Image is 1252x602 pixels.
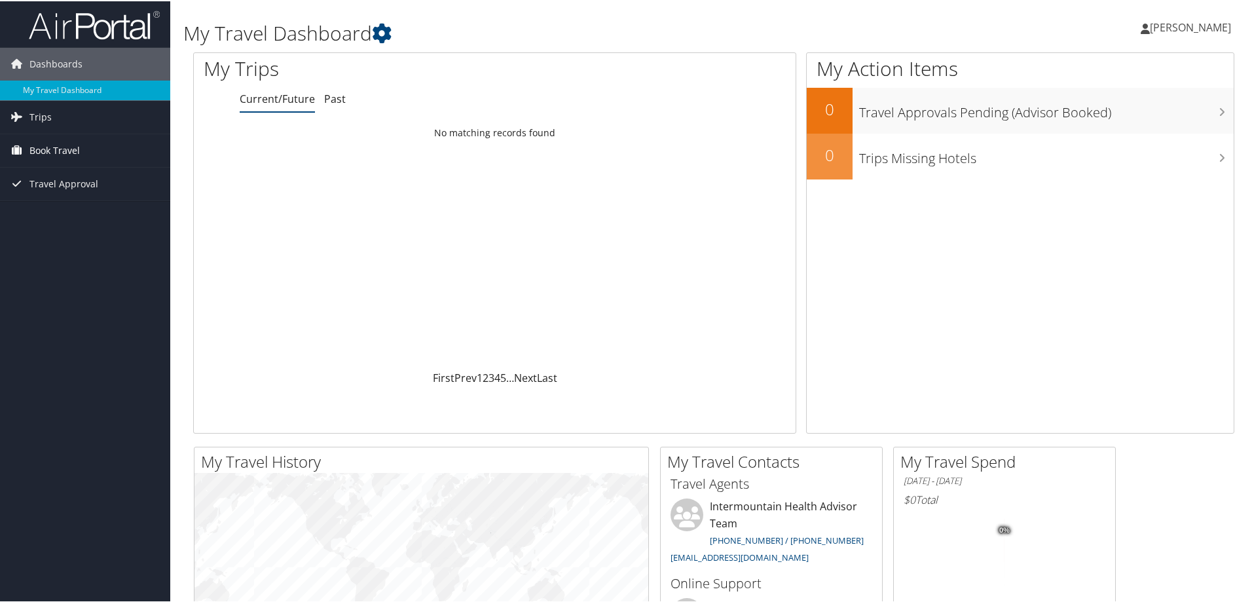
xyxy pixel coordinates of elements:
[433,369,454,384] a: First
[1150,19,1231,33] span: [PERSON_NAME]
[514,369,537,384] a: Next
[710,533,864,545] a: [PHONE_NUMBER] / [PHONE_NUMBER]
[454,369,477,384] a: Prev
[671,474,872,492] h3: Travel Agents
[664,497,879,567] li: Intermountain Health Advisor Team
[807,132,1234,178] a: 0Trips Missing Hotels
[29,47,83,79] span: Dashboards
[201,449,648,472] h2: My Travel History
[807,86,1234,132] a: 0Travel Approvals Pending (Advisor Booked)
[807,97,853,119] h2: 0
[904,491,915,506] span: $0
[667,449,882,472] h2: My Travel Contacts
[494,369,500,384] a: 4
[488,369,494,384] a: 3
[859,141,1234,166] h3: Trips Missing Hotels
[807,143,853,165] h2: 0
[904,474,1105,486] h6: [DATE] - [DATE]
[29,133,80,166] span: Book Travel
[671,550,809,562] a: [EMAIL_ADDRESS][DOMAIN_NAME]
[506,369,514,384] span: …
[904,491,1105,506] h6: Total
[859,96,1234,121] h3: Travel Approvals Pending (Advisor Booked)
[999,525,1010,533] tspan: 0%
[29,166,98,199] span: Travel Approval
[204,54,535,81] h1: My Trips
[807,54,1234,81] h1: My Action Items
[29,100,52,132] span: Trips
[500,369,506,384] a: 5
[183,18,891,46] h1: My Travel Dashboard
[900,449,1115,472] h2: My Travel Spend
[483,369,488,384] a: 2
[477,369,483,384] a: 1
[29,9,160,39] img: airportal-logo.png
[324,90,346,105] a: Past
[537,369,557,384] a: Last
[1141,7,1244,46] a: [PERSON_NAME]
[671,573,872,592] h3: Online Support
[194,120,796,143] td: No matching records found
[240,90,315,105] a: Current/Future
